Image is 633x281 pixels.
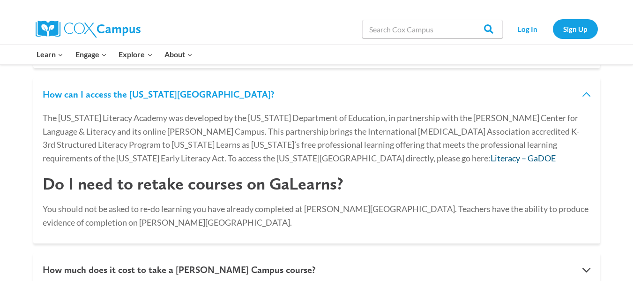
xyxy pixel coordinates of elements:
[362,20,503,38] input: Search Cox Campus
[69,45,113,64] button: Child menu of Engage
[553,19,598,38] a: Sign Up
[113,45,159,64] button: Child menu of Explore
[43,202,591,229] p: You should not be asked to re-do learning you have already completed at [PERSON_NAME][GEOGRAPHIC_...
[507,19,598,38] nav: Secondary Navigation
[158,45,199,64] button: Child menu of About
[36,21,141,38] img: Cox Campus
[31,45,199,64] nav: Primary Navigation
[43,174,591,194] h2: Do I need to retake courses on GaLearns?
[491,153,556,163] a: Literacy – GaDOE
[507,19,548,38] a: Log In
[31,45,70,64] button: Child menu of Learn
[43,111,591,165] p: The [US_STATE] Literacy Academy was developed by the [US_STATE] Department of Education, in partn...
[33,77,600,111] button: How can I access the [US_STATE][GEOGRAPHIC_DATA]?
